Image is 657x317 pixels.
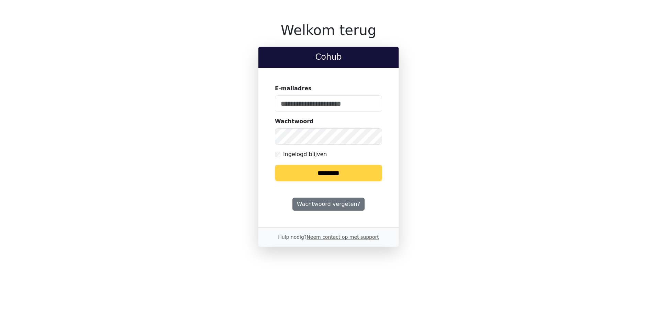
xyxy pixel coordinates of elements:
a: Wachtwoord vergeten? [292,198,365,211]
h2: Cohub [264,52,393,62]
label: Ingelogd blijven [283,150,327,158]
h1: Welkom terug [258,22,399,38]
label: E-mailadres [275,84,312,93]
label: Wachtwoord [275,117,314,126]
small: Hulp nodig? [278,234,379,240]
a: Neem contact op met support [307,234,379,240]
